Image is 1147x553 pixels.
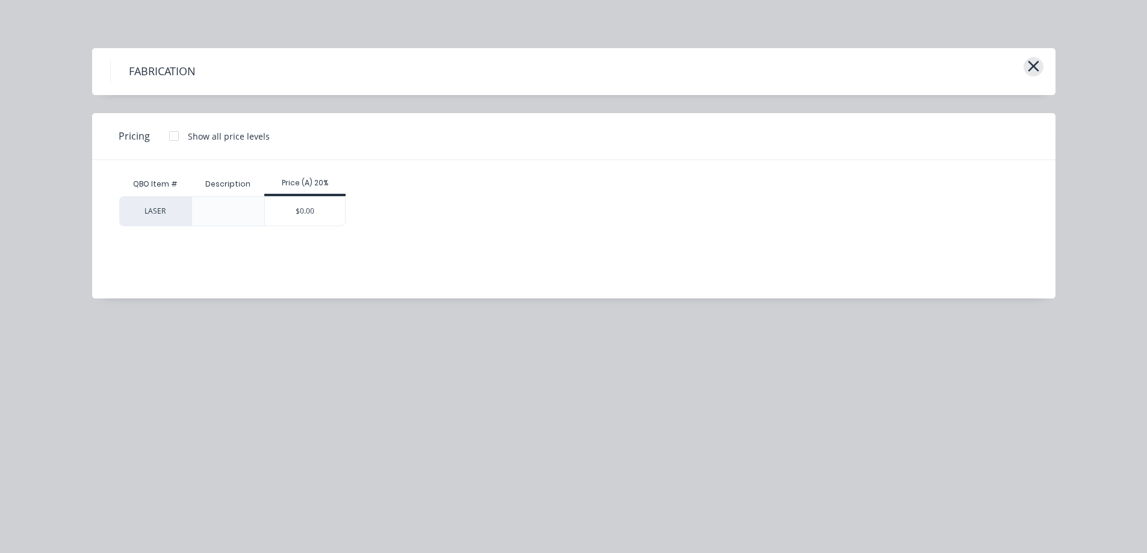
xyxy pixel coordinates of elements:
[119,196,191,226] div: LASER
[119,129,150,143] span: Pricing
[119,172,191,196] div: QBO Item #
[265,197,345,226] div: $0.00
[188,130,270,143] div: Show all price levels
[110,60,214,83] h4: FABRICATION
[196,169,260,199] div: Description
[264,178,346,188] div: Price (A) 20%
